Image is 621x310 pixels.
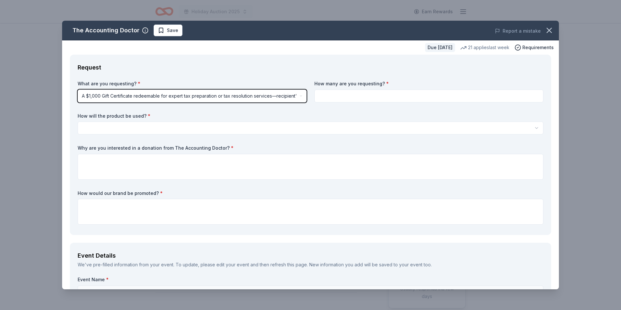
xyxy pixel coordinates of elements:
[78,145,543,151] label: Why are you interested in a donation from The Accounting Doctor?
[154,25,182,36] button: Save
[78,80,307,87] label: What are you requesting?
[78,261,543,269] div: We've pre-filled information from your event. To update, please edit your event and then refresh ...
[167,27,178,34] span: Save
[78,113,543,119] label: How will the product be used?
[78,62,543,73] div: Request
[460,44,509,51] div: 21 applies last week
[425,43,455,52] div: Due [DATE]
[78,251,543,261] div: Event Details
[314,80,543,87] label: How many are you requesting?
[72,25,139,36] div: The Accounting Doctor
[495,27,541,35] button: Report a mistake
[78,190,543,197] label: How would our brand be promoted?
[515,44,554,51] button: Requirements
[522,44,554,51] span: Requirements
[78,276,543,283] label: Event Name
